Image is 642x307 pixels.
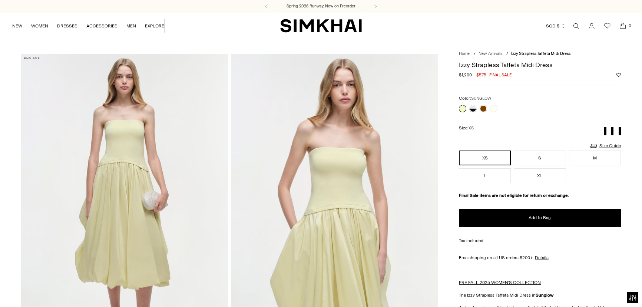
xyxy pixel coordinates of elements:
[584,19,599,33] a: Go to the account page
[459,292,621,298] p: The Izzy Strapless Taffeta Midi Dress in
[459,62,621,68] h1: Izzy Strapless Taffeta Midi Dress
[459,237,621,244] div: Tax included.
[459,72,472,78] s: $1,200
[546,18,566,34] button: SGD $
[57,18,77,34] a: DRESSES
[514,168,566,183] button: XL
[569,19,583,33] a: Open search modal
[535,254,549,261] a: Details
[471,96,491,101] span: SUNGLOW
[616,73,621,77] button: Add to Wishlist
[615,19,630,33] a: Open cart modal
[459,51,621,57] nav: breadcrumbs
[476,72,486,78] span: $575
[511,51,570,56] span: Izzy Strapless Taffeta Midi Dress
[536,293,553,298] strong: Sunglow
[12,18,22,34] a: NEW
[459,168,511,183] button: L
[86,18,118,34] a: ACCESSORIES
[626,22,633,29] span: 0
[459,95,491,102] label: Color:
[479,51,502,56] a: New Arrivals
[474,51,476,57] div: /
[469,126,474,131] span: XS
[569,151,621,165] button: M
[126,18,136,34] a: MEN
[589,141,621,151] a: Size Guide
[31,18,48,34] a: WOMEN
[459,280,541,285] a: PRE FALL 2025 WOMEN'S COLLECTION
[280,19,362,33] a: SIMKHAI
[529,215,551,221] span: Add to Bag
[459,193,569,198] strong: Final Sale items are not eligible for return or exchange.
[506,51,508,57] div: /
[145,18,164,34] a: EXPLORE
[459,151,511,165] button: XS
[459,125,474,132] label: Size:
[514,151,566,165] button: S
[459,51,470,56] a: Home
[600,19,615,33] a: Wishlist
[459,254,621,261] div: Free shipping on all US orders $200+
[459,209,621,227] button: Add to Bag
